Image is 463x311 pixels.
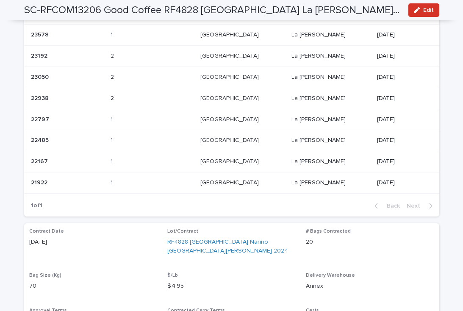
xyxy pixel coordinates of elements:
[200,114,261,123] p: [GEOGRAPHIC_DATA]
[24,67,439,88] tr: 2305023050 22 [GEOGRAPHIC_DATA][GEOGRAPHIC_DATA] La [PERSON_NAME]La [PERSON_NAME] [DATE]
[377,31,425,39] p: [DATE]
[306,229,351,234] span: # Bags Contracted
[423,7,434,13] span: Edit
[31,93,50,102] p: 22938
[291,51,347,60] p: La [PERSON_NAME]
[31,135,50,144] p: 22485
[31,156,50,165] p: 22167
[111,156,114,165] p: 1
[111,72,116,81] p: 2
[24,109,439,130] tr: 2279722797 11 [GEOGRAPHIC_DATA][GEOGRAPHIC_DATA] La [PERSON_NAME]La [PERSON_NAME] [DATE]
[377,74,425,81] p: [DATE]
[377,53,425,60] p: [DATE]
[377,137,425,144] p: [DATE]
[291,30,347,39] p: La [PERSON_NAME]
[31,30,50,39] p: 23578
[200,178,261,186] p: [GEOGRAPHIC_DATA]
[200,30,261,39] p: [GEOGRAPHIC_DATA]
[167,238,296,255] a: RF4828 [GEOGRAPHIC_DATA] Nariño [GEOGRAPHIC_DATA][PERSON_NAME] 2024
[291,72,347,81] p: La [PERSON_NAME]
[306,238,434,247] p: 20
[200,72,261,81] p: [GEOGRAPHIC_DATA]
[291,135,347,144] p: La [PERSON_NAME]
[200,93,261,102] p: [GEOGRAPHIC_DATA]
[31,178,49,186] p: 21922
[111,135,114,144] p: 1
[167,282,296,291] p: $ 4.95
[111,51,116,60] p: 2
[24,172,439,193] tr: 2192221922 11 [GEOGRAPHIC_DATA][GEOGRAPHIC_DATA] La [PERSON_NAME]La [PERSON_NAME] [DATE]
[24,151,439,172] tr: 2216722167 11 [GEOGRAPHIC_DATA][GEOGRAPHIC_DATA] La [PERSON_NAME]La [PERSON_NAME] [DATE]
[407,203,425,209] span: Next
[29,273,61,278] span: Bag Size (Kg)
[291,93,347,102] p: La [PERSON_NAME]
[24,46,439,67] tr: 2319223192 22 [GEOGRAPHIC_DATA][GEOGRAPHIC_DATA] La [PERSON_NAME]La [PERSON_NAME] [DATE]
[29,238,158,247] p: [DATE]
[167,273,178,278] span: $/Lb
[111,178,114,186] p: 1
[31,51,49,60] p: 23192
[24,88,439,109] tr: 2293822938 22 [GEOGRAPHIC_DATA][GEOGRAPHIC_DATA] La [PERSON_NAME]La [PERSON_NAME] [DATE]
[24,195,49,216] p: 1 of 1
[382,203,400,209] span: Back
[291,114,347,123] p: La [PERSON_NAME]
[111,93,116,102] p: 2
[368,202,403,210] button: Back
[167,229,198,234] span: Lot/Contract
[111,30,114,39] p: 1
[24,4,402,17] h2: SC-RFCOM13206 Good Coffee RF4828 [GEOGRAPHIC_DATA] La [PERSON_NAME] 8 bags left to release
[29,229,64,234] span: Contract Date
[24,130,439,151] tr: 2248522485 11 [GEOGRAPHIC_DATA][GEOGRAPHIC_DATA] La [PERSON_NAME]La [PERSON_NAME] [DATE]
[377,95,425,102] p: [DATE]
[200,135,261,144] p: [GEOGRAPHIC_DATA]
[377,179,425,186] p: [DATE]
[306,273,355,278] span: Delivery Warehouse
[200,156,261,165] p: [GEOGRAPHIC_DATA]
[377,158,425,165] p: [DATE]
[31,72,50,81] p: 23050
[24,25,439,46] tr: 2357823578 11 [GEOGRAPHIC_DATA][GEOGRAPHIC_DATA] La [PERSON_NAME]La [PERSON_NAME] [DATE]
[291,178,347,186] p: La [PERSON_NAME]
[403,202,439,210] button: Next
[200,51,261,60] p: [GEOGRAPHIC_DATA]
[291,156,347,165] p: La [PERSON_NAME]
[408,3,439,17] button: Edit
[29,282,158,291] p: 70
[31,114,51,123] p: 22797
[306,282,434,291] p: Annex
[377,116,425,123] p: [DATE]
[111,114,114,123] p: 1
